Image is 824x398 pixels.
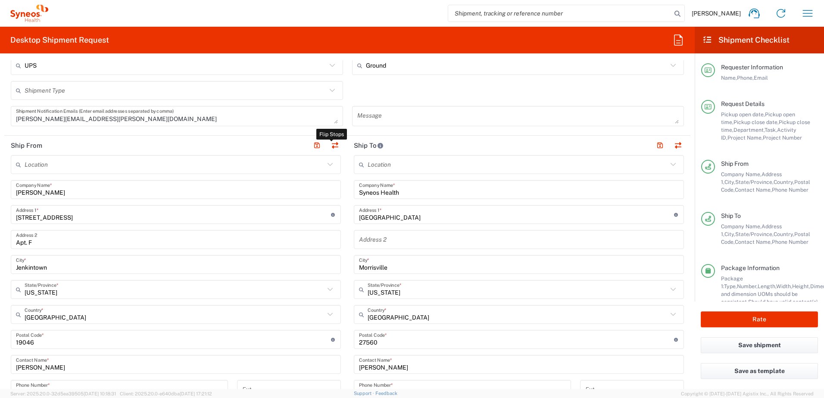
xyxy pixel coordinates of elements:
span: State/Province, [735,179,774,185]
span: Height, [792,283,810,289]
a: Support [354,391,375,396]
span: Task, [765,127,777,133]
span: [PERSON_NAME] [692,9,741,17]
span: Type, [724,283,737,289]
span: Request Details [721,100,765,107]
a: Feedback [375,391,397,396]
span: City, [724,231,735,237]
span: Country, [774,179,794,185]
span: Package Information [721,264,780,271]
span: Client: 2025.20.0-e640dba [120,391,212,396]
span: Contact Name, [735,239,772,245]
span: Ship To [721,212,741,219]
button: Save as template [701,363,818,379]
span: Pickup close date, [733,119,779,125]
span: Company Name, [721,223,762,230]
span: Should have valid content(s) [748,298,818,305]
span: Server: 2025.20.0-32d5ea39505 [10,391,116,396]
span: Length, [758,283,776,289]
span: State/Province, [735,231,774,237]
span: Ship From [721,160,749,167]
span: Company Name, [721,171,762,177]
span: Email [754,75,768,81]
span: Width, [776,283,792,289]
span: Project Number [763,134,802,141]
span: Country, [774,231,794,237]
button: Save shipment [701,337,818,353]
span: Pickup open date, [721,111,765,118]
h2: Ship From [11,141,42,150]
span: Requester Information [721,64,783,71]
h2: Desktop Shipment Request [10,35,109,45]
span: Phone, [737,75,754,81]
span: Number, [737,283,758,289]
span: Project Name, [727,134,763,141]
h2: Shipment Checklist [702,35,790,45]
span: Contact Name, [735,187,772,193]
span: Phone Number [772,187,808,193]
span: [DATE] 10:18:31 [84,391,116,396]
button: Rate [701,311,818,327]
span: Package 1: [721,275,743,289]
span: [DATE] 17:21:12 [180,391,212,396]
h2: Ship To [354,141,384,150]
span: City, [724,179,735,185]
span: Department, [733,127,765,133]
span: Copyright © [DATE]-[DATE] Agistix Inc., All Rights Reserved [681,390,814,398]
span: Name, [721,75,737,81]
input: Shipment, tracking or reference number [448,5,671,22]
span: Phone Number [772,239,808,245]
